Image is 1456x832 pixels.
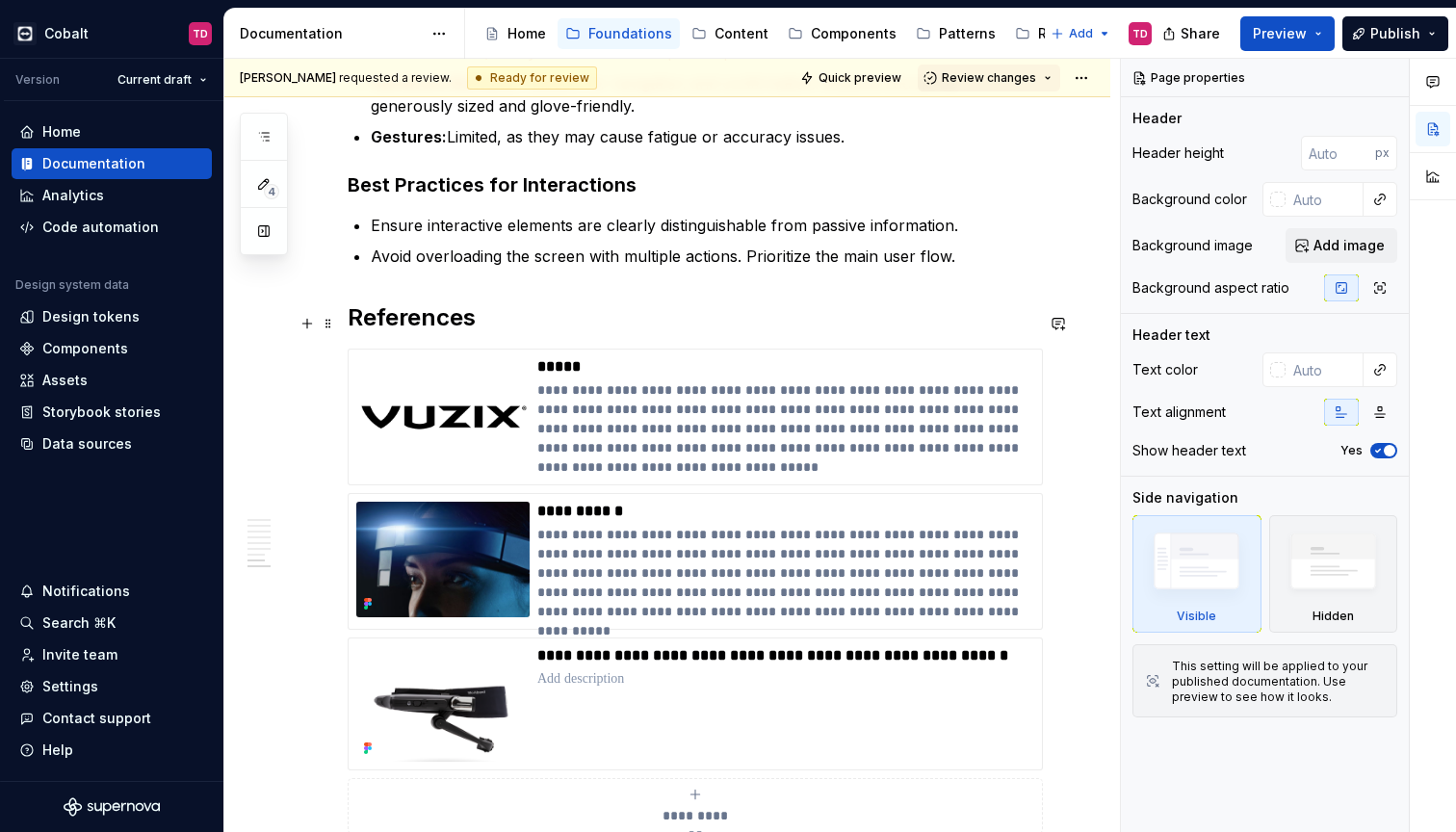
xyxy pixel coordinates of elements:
div: Text color [1132,360,1198,379]
a: Content [684,18,776,49]
div: TD [1132,26,1148,41]
h2: References [348,302,1033,333]
input: Auto [1286,182,1364,217]
button: Publish [1342,16,1448,51]
div: Show header text [1132,441,1246,460]
input: Auto [1301,136,1375,170]
p: Limited, as they may cause fatigue or accuracy issues. [371,125,1033,148]
div: Components [42,339,128,358]
button: Notifications [12,576,212,607]
div: Page tree [477,14,1041,53]
button: Search ⌘K [12,608,212,638]
div: Ready for review [467,66,597,90]
a: Home [12,117,212,147]
div: Header height [1132,143,1224,163]
span: Current draft [117,72,192,88]
a: Settings [12,671,212,702]
span: Quick preview [819,70,901,86]
p: Ensure interactive elements are clearly distinguishable from passive information. [371,214,1033,237]
div: Background color [1132,190,1247,209]
a: Documentation [12,148,212,179]
strong: Gestures: [371,127,447,146]
div: Documentation [42,154,145,173]
img: 967d641e-5f2c-4bd5-b13e-7ee01d04a2f0.png [356,502,530,617]
span: Share [1181,24,1220,43]
h3: Best Practices for Interactions [348,171,1033,198]
div: Text alignment [1132,403,1226,422]
div: Design tokens [42,307,140,326]
div: Help [42,741,73,760]
a: Components [12,333,212,364]
div: Cobalt [44,24,89,43]
div: Visible [1132,515,1261,633]
a: Code automation [12,212,212,243]
label: Yes [1340,443,1363,458]
div: Side navigation [1132,488,1238,507]
span: Preview [1253,24,1307,43]
p: Avoid overloading the screen with multiple actions. Prioritize the main user flow. [371,245,1033,268]
div: Search ⌘K [42,613,116,633]
div: Content [715,24,768,43]
button: Share [1153,16,1233,51]
img: 9969fe5b-7ba5-4ce5-8ed0-37690fb1eeaf.png [356,646,530,762]
div: TD [193,26,208,41]
div: Hidden [1313,609,1354,624]
span: Review changes [942,70,1036,86]
button: Add [1045,20,1117,47]
a: Foundations [558,18,680,49]
div: Settings [42,677,98,696]
div: Storybook stories [42,403,161,422]
button: CobaltTD [4,13,220,54]
span: 4 [264,184,279,199]
div: Foundations [588,24,672,43]
a: Assets [12,365,212,396]
div: Header text [1132,325,1210,345]
div: Invite team [42,645,117,664]
a: Patterns [908,18,1003,49]
button: Quick preview [794,65,910,91]
div: This setting will be applied to your published documentation. Use preview to see how it looks. [1172,659,1385,705]
div: Documentation [240,24,422,43]
div: Visible [1177,609,1216,624]
a: Design tokens [12,301,212,332]
div: Patterns [939,24,996,43]
button: Preview [1240,16,1335,51]
p: px [1375,145,1390,161]
div: Home [507,24,546,43]
div: Version [15,72,60,88]
a: Resources [1007,18,1117,49]
a: Home [477,18,554,49]
div: Background image [1132,236,1253,255]
div: Resources [1038,24,1109,43]
div: Background aspect ratio [1132,278,1289,298]
button: Review changes [918,65,1060,91]
span: [PERSON_NAME] [240,70,336,85]
a: Storybook stories [12,397,212,428]
svg: Supernova Logo [64,797,160,817]
button: Help [12,735,212,766]
div: Analytics [42,186,104,205]
div: Header [1132,109,1182,128]
span: Publish [1370,24,1420,43]
div: Home [42,122,81,142]
a: Components [780,18,904,49]
div: Notifications [42,582,130,601]
a: Invite team [12,639,212,670]
span: requested a review. [240,70,452,86]
a: Data sources [12,429,212,459]
button: Current draft [109,66,216,93]
div: Assets [42,371,88,390]
div: Design system data [15,277,129,293]
span: Add image [1313,236,1385,255]
span: Add [1069,26,1093,41]
input: Auto [1286,352,1364,387]
div: Code automation [42,218,159,237]
div: Contact support [42,709,151,728]
a: Analytics [12,180,212,211]
div: Components [811,24,897,43]
img: Artboard_1.png [356,357,530,473]
img: e3886e02-c8c5-455d-9336-29756fd03ba2.png [13,22,37,45]
div: Data sources [42,434,132,454]
div: Hidden [1269,515,1398,633]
